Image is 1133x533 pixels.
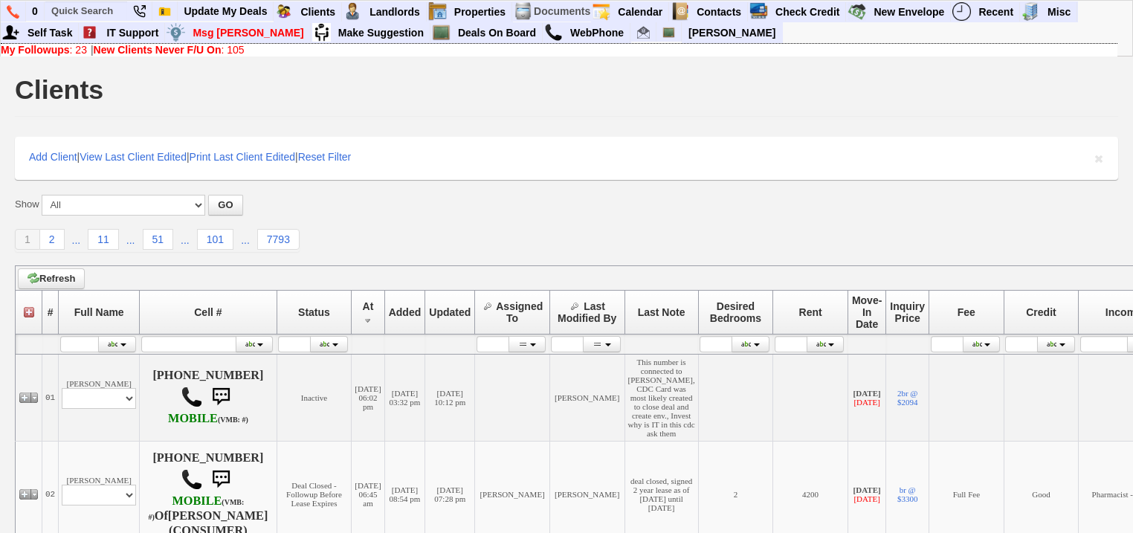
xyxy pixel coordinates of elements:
a: 0 [26,1,45,21]
a: IT Support [100,23,165,42]
a: Print Last Client Edited [190,151,295,163]
input: Quick Search [45,1,127,20]
span: Full Name [74,306,124,318]
img: money.png [167,23,185,42]
a: Deals On Board [452,23,543,42]
b: New Clients Never F/U On [94,44,222,56]
th: # [42,290,59,334]
img: Bookmark.png [158,5,171,18]
b: [PERSON_NAME] [168,509,268,523]
td: Inactive [277,354,352,441]
img: docs.png [514,2,532,21]
a: ... [233,230,257,250]
img: chalkboard.png [662,26,675,39]
img: officebldg.png [1021,2,1040,21]
span: Credit [1026,306,1056,318]
button: GO [208,195,242,216]
img: contact.png [671,2,689,21]
font: [DATE] [853,398,879,407]
span: Status [298,306,330,318]
img: appt_icon.png [592,2,610,21]
img: recent.png [952,2,971,21]
a: Misc [1042,2,1077,22]
a: Clients [294,2,342,22]
a: 2br @ $2094 [897,389,918,407]
div: | | | [15,137,1118,180]
span: Updated [429,306,471,318]
a: Check Credit [769,2,846,22]
font: MOBILE [168,412,218,425]
a: My Followups: 23 [1,44,87,56]
font: Msg [PERSON_NAME] [193,27,303,39]
a: 1 [15,229,40,250]
a: New Envelope [868,2,951,22]
font: (VMB: #) [148,498,244,521]
a: [PERSON_NAME] [682,23,781,42]
img: phone.png [7,5,19,19]
img: landlord.png [343,2,362,21]
a: Update My Deals [178,1,274,21]
font: (VMB: #) [218,416,248,424]
img: sms.png [206,465,236,494]
a: Landlords [364,2,427,22]
b: [DATE] [853,389,881,398]
h4: [PHONE_NUMBER] [143,369,273,427]
a: 101 [197,229,233,250]
td: 01 [42,354,59,441]
img: help2.png [80,23,99,42]
a: ... [173,230,197,250]
b: AT&T Wireless [168,412,248,425]
img: su2.jpg [312,23,331,42]
img: call.png [544,23,563,42]
img: myadd.png [1,23,20,42]
span: Last Modified By [558,300,616,324]
img: phone22.png [133,5,146,18]
span: Assigned To [496,300,543,324]
img: sms.png [206,382,236,412]
a: New Clients Never F/U On: 105 [94,44,245,56]
span: Inquiry Price [890,300,925,324]
img: properties.png [428,2,447,21]
span: Rent [799,306,822,318]
td: [PERSON_NAME] [59,354,140,441]
a: WebPhone [564,23,630,42]
a: Reset Filter [298,151,352,163]
img: creditreport.png [749,2,768,21]
label: Show [15,198,39,211]
font: MOBILE [172,494,222,508]
img: gmoney.png [848,2,866,21]
a: Add Client [29,151,77,163]
a: br @ $3300 [897,485,918,503]
a: 51 [143,229,174,250]
a: View Last Client Edited [80,151,187,163]
img: clients.png [274,2,293,21]
a: Self Task [22,23,79,42]
span: Move-In Date [852,294,882,330]
font: [DATE] [853,494,879,503]
a: Calendar [612,2,669,22]
b: T-Mobile USA, Inc. [148,494,244,523]
span: Cell # [194,306,222,318]
span: Last Note [638,306,685,318]
td: [DATE] 10:12 pm [425,354,475,441]
img: call.png [181,468,203,491]
b: [DATE] [853,485,881,494]
td: [PERSON_NAME] [549,354,624,441]
h1: Clients [15,77,103,103]
a: 11 [88,229,119,250]
a: ... [65,230,88,250]
span: At [363,300,374,312]
img: Renata@HomeSweetHomeProperties.com [637,26,650,39]
a: Make Suggestion [332,23,430,42]
span: Fee [958,306,975,318]
a: 7793 [257,229,300,250]
td: [DATE] 06:02 pm [352,354,384,441]
img: chalkboard.png [432,23,451,42]
a: Contacts [691,2,748,22]
a: Msg [PERSON_NAME] [187,23,310,42]
div: | [1,44,1117,56]
td: Documents [533,1,591,22]
span: Added [389,306,422,318]
td: This number is connected to [PERSON_NAME], CDC Card was most likely created to close deal and cre... [624,354,698,441]
a: ... [119,230,143,250]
